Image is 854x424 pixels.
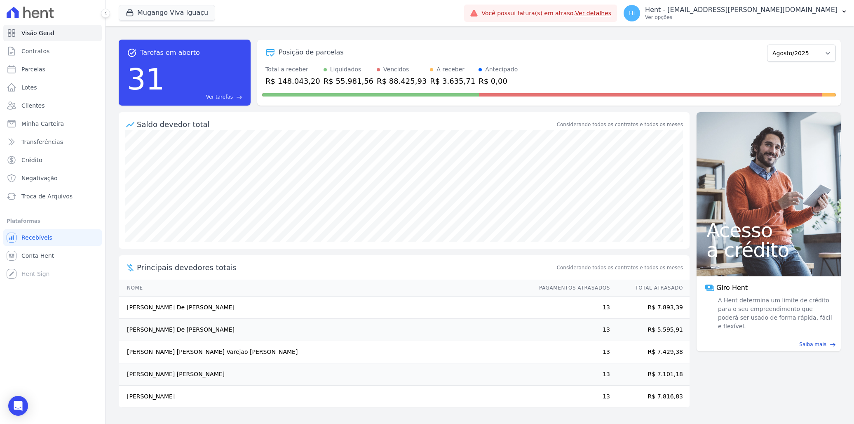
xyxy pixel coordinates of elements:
td: 13 [531,386,610,408]
span: Clientes [21,101,45,110]
div: Plataformas [7,216,99,226]
span: Troca de Arquivos [21,192,73,200]
td: [PERSON_NAME] [PERSON_NAME] Varejao [PERSON_NAME] [119,341,531,363]
span: east [830,342,836,348]
td: 13 [531,319,610,341]
span: a crédito [706,240,831,260]
span: Hi [629,10,635,16]
td: [PERSON_NAME] [PERSON_NAME] [119,363,531,386]
span: Conta Hent [21,252,54,260]
td: [PERSON_NAME] De [PERSON_NAME] [119,297,531,319]
td: R$ 7.893,39 [610,297,690,319]
td: [PERSON_NAME] De [PERSON_NAME] [119,319,531,341]
a: Crédito [3,152,102,168]
span: Saiba mais [799,341,826,348]
span: Ver tarefas [206,93,233,101]
div: Liquidados [330,65,361,74]
span: Tarefas em aberto [140,48,200,58]
span: Você possui fatura(s) em atraso. [481,9,611,18]
div: Posição de parcelas [279,47,344,57]
th: Total Atrasado [610,280,690,297]
a: Recebíveis [3,229,102,246]
a: Minha Carteira [3,115,102,132]
span: A Hent determina um limite de crédito para o seu empreendimento que poderá ser usado de forma ráp... [716,296,833,331]
a: Ver detalhes [575,10,612,16]
a: Contratos [3,43,102,59]
span: Negativação [21,174,58,182]
button: Mugango Viva Iguaçu [119,5,215,21]
td: [PERSON_NAME] [119,386,531,408]
td: 13 [531,363,610,386]
a: Negativação [3,170,102,186]
td: R$ 7.429,38 [610,341,690,363]
div: Considerando todos os contratos e todos os meses [557,121,683,128]
span: Parcelas [21,65,45,73]
td: 13 [531,341,610,363]
div: R$ 3.635,71 [430,75,475,87]
span: east [236,94,242,100]
div: Open Intercom Messenger [8,396,28,416]
a: Troca de Arquivos [3,188,102,205]
a: Conta Hent [3,247,102,264]
div: Saldo devedor total [137,119,555,130]
span: Transferências [21,138,63,146]
td: R$ 7.101,18 [610,363,690,386]
td: 13 [531,297,610,319]
div: 31 [127,58,165,101]
div: R$ 55.981,56 [324,75,373,87]
a: Saiba mais east [701,341,836,348]
span: Recebíveis [21,233,52,242]
span: Contratos [21,47,49,55]
td: R$ 7.816,83 [610,386,690,408]
a: Lotes [3,79,102,96]
div: Antecipado [485,65,518,74]
span: Visão Geral [21,29,54,37]
div: R$ 88.425,93 [377,75,427,87]
span: Principais devedores totais [137,262,555,273]
div: R$ 0,00 [479,75,518,87]
span: Giro Hent [716,283,748,293]
div: Total a receber [265,65,320,74]
a: Clientes [3,97,102,114]
div: R$ 148.043,20 [265,75,320,87]
span: task_alt [127,48,137,58]
th: Pagamentos Atrasados [531,280,610,297]
span: Considerando todos os contratos e todos os meses [557,264,683,271]
a: Transferências [3,134,102,150]
button: Hi Hent - [EMAIL_ADDRESS][PERSON_NAME][DOMAIN_NAME] Ver opções [617,2,854,25]
span: Crédito [21,156,42,164]
td: R$ 5.595,91 [610,319,690,341]
div: A receber [436,65,465,74]
span: Minha Carteira [21,120,64,128]
a: Ver tarefas east [168,93,242,101]
span: Lotes [21,83,37,92]
th: Nome [119,280,531,297]
a: Parcelas [3,61,102,78]
div: Vencidos [383,65,409,74]
p: Ver opções [645,14,838,21]
a: Visão Geral [3,25,102,41]
span: Acesso [706,220,831,240]
p: Hent - [EMAIL_ADDRESS][PERSON_NAME][DOMAIN_NAME] [645,6,838,14]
